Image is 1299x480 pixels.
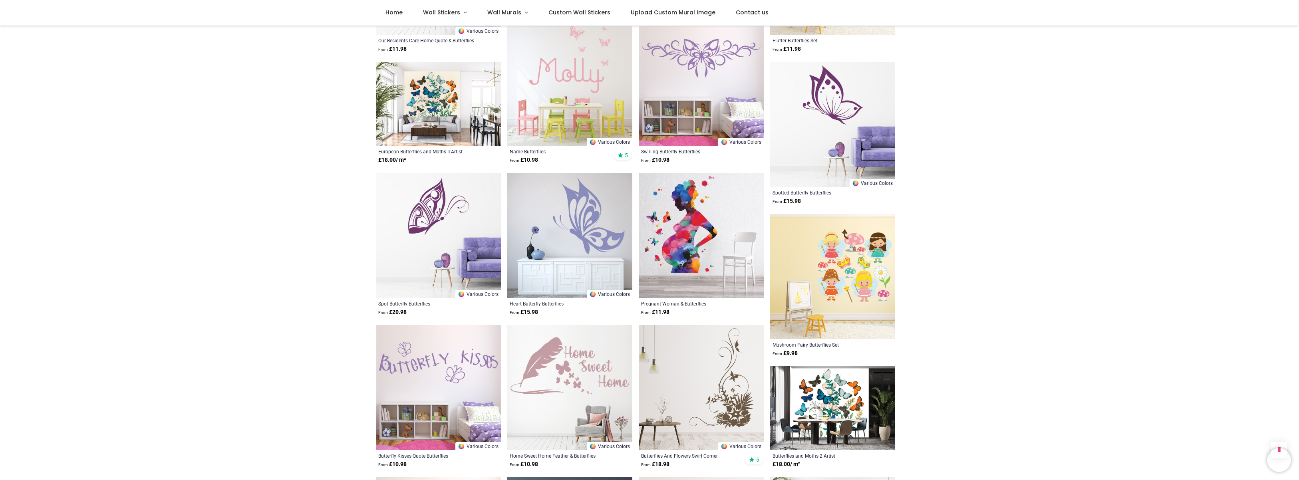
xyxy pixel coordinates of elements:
[378,462,388,467] span: From
[756,456,759,463] span: 5
[587,138,632,146] a: Various Colors
[770,214,895,339] img: Mushroom Fairy Butterflies Wall Sticker Set
[773,37,869,44] a: Flutter Butterflies Set
[458,443,465,450] img: Color Wheel
[376,173,501,298] img: Spot Butterfly Butterflies Wall Sticker
[423,8,460,16] span: Wall Stickers
[378,460,407,468] strong: £ 10.98
[378,156,406,164] strong: £ 18.00 / m²
[510,148,606,155] a: Name Butterflies
[376,62,501,146] img: European Butterflies and Moths II Wall Mural Artist William Forsell Kirby
[587,442,632,450] a: Various Colors
[850,179,895,187] a: Various Colors
[721,443,728,450] img: Color Wheel
[378,308,407,316] strong: £ 20.98
[378,452,475,459] a: Butterfly Kisses Quote Butterflies
[458,28,465,35] img: Color Wheel
[376,325,501,450] img: Butterfly Kisses Quote Butterflies Wall Sticker
[589,443,596,450] img: Color Wheel
[721,139,728,146] img: Color Wheel
[641,462,651,467] span: From
[641,310,651,315] span: From
[507,325,632,450] img: Home Sweet Home Feather & Butterflies Wall Sticker
[510,310,519,315] span: From
[773,197,801,205] strong: £ 15.98
[773,199,782,204] span: From
[589,139,596,146] img: Color Wheel
[631,8,715,16] span: Upload Custom Mural Image
[736,8,769,16] span: Contact us
[548,8,610,16] span: Custom Wall Stickers
[510,300,606,307] a: Heart Butterfly Butterflies
[718,138,764,146] a: Various Colors
[510,308,538,316] strong: £ 15.98
[852,180,859,187] img: Color Wheel
[507,173,632,298] img: Heart Butterfly Butterflies Wall Sticker
[510,156,538,164] strong: £ 10.98
[641,156,669,164] strong: £ 10.98
[773,189,869,196] a: Spotted Butterfly Butterflies
[510,452,606,459] a: Home Sweet Home Feather & Butterflies
[1267,448,1291,472] iframe: Brevo live chat
[378,37,475,44] a: Our Residents Care Home Quote & Butterflies
[773,452,869,459] a: Butterflies and Moths 2 Artist [PERSON_NAME]
[510,460,538,468] strong: £ 10.98
[510,462,519,467] span: From
[641,308,669,316] strong: £ 11.98
[773,341,869,348] a: Mushroom Fairy Butterflies Set
[718,442,764,450] a: Various Colors
[455,290,501,298] a: Various Colors
[378,45,407,53] strong: £ 11.98
[773,349,798,357] strong: £ 9.98
[770,62,895,187] img: Spotted Butterfly Butterflies Wall Sticker
[510,158,519,163] span: From
[641,460,669,468] strong: £ 18.98
[639,173,764,298] img: Pregnant Woman & Butterflies Wall Sticker
[641,300,737,307] a: Pregnant Woman & Butterflies
[378,310,388,315] span: From
[641,452,737,459] a: Butterflies And Flowers Swirl Corner
[455,442,501,450] a: Various Colors
[587,290,632,298] a: Various Colors
[773,351,782,356] span: From
[378,47,388,52] span: From
[458,291,465,298] img: Color Wheel
[773,45,801,53] strong: £ 11.98
[507,21,632,146] img: Personalised Name Butterflies Wall Sticker
[385,8,403,16] span: Home
[625,152,628,159] span: 5
[378,148,475,155] a: European Butterflies and Moths II Artist [PERSON_NAME]
[378,300,475,307] a: Spot Butterfly Butterflies
[639,21,764,146] img: Swirling Butterfly Butterflies Wall Sticker
[639,325,764,450] img: Butterflies And Flowers Swirl Corner Wall Sticker
[641,158,651,163] span: From
[773,460,800,468] strong: £ 18.00 / m²
[455,27,501,35] a: Various Colors
[589,291,596,298] img: Color Wheel
[487,8,521,16] span: Wall Murals
[641,148,737,155] a: Swirling Butterfly Butterflies
[770,366,895,450] img: Butterflies and Moths 2 Wall Mural Artist William Forsell Kirby
[773,47,782,52] span: From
